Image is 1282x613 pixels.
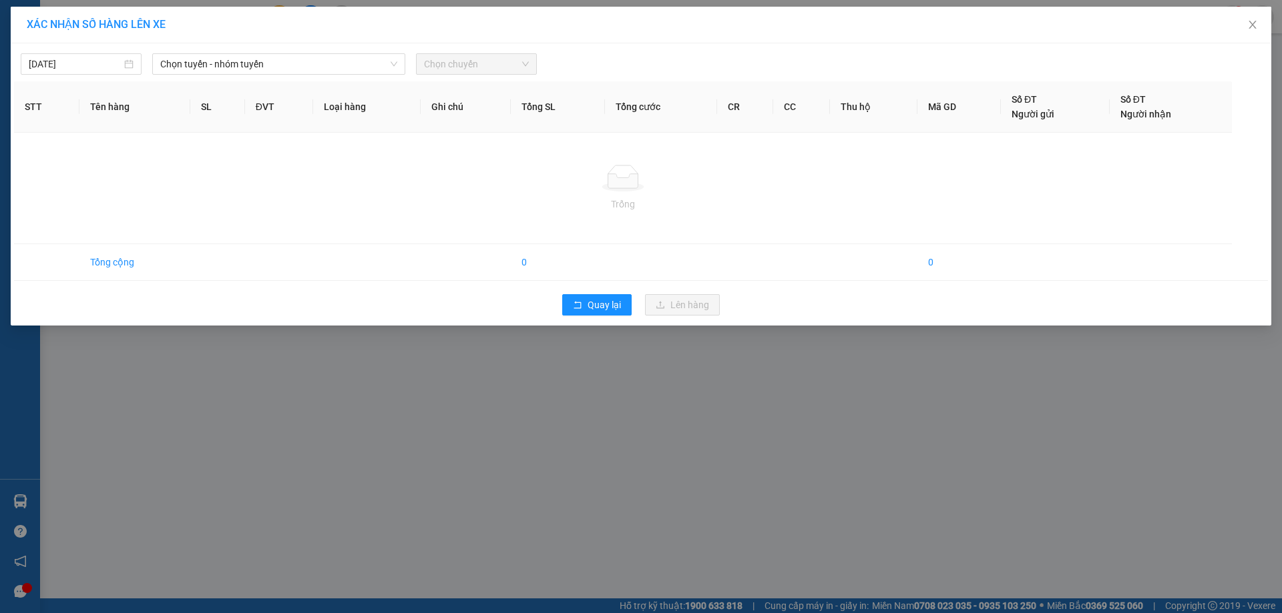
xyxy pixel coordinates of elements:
span: XÁC NHẬN SỐ HÀNG LÊN XE [27,18,166,31]
td: 0 [917,244,1001,281]
th: Loại hàng [313,81,421,133]
span: Người gửi [1012,109,1054,119]
td: 0 [511,244,605,281]
th: Tên hàng [79,81,190,133]
th: Tổng SL [511,81,605,133]
th: Mã GD [917,81,1001,133]
th: SL [190,81,244,133]
td: Tổng cộng [79,244,190,281]
th: Ghi chú [421,81,511,133]
span: Chọn chuyến [424,54,529,74]
th: ĐVT [245,81,313,133]
button: rollbackQuay lại [562,294,632,316]
th: STT [14,81,79,133]
div: Trống [25,197,1221,211]
span: Số ĐT [1012,94,1037,105]
span: close [1247,19,1258,30]
th: CR [717,81,774,133]
span: Quay lại [588,297,621,312]
span: down [390,60,398,68]
span: Chọn tuyến - nhóm tuyến [160,54,397,74]
th: Thu hộ [830,81,917,133]
th: Tổng cước [605,81,717,133]
span: Số ĐT [1120,94,1146,105]
input: 15/10/2025 [29,57,122,71]
span: Người nhận [1120,109,1171,119]
span: rollback [573,300,582,311]
th: CC [773,81,830,133]
button: uploadLên hàng [645,294,720,316]
button: Close [1234,7,1271,44]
